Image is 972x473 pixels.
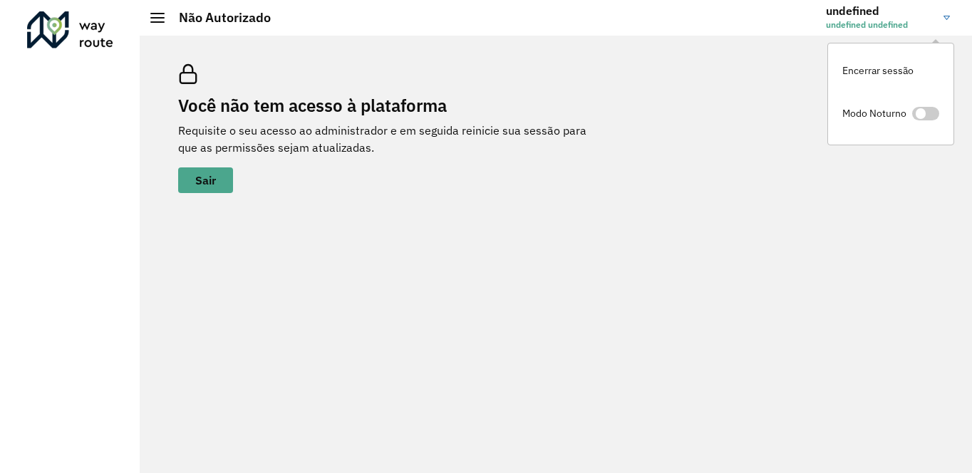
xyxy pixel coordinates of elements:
h2: Você não tem acesso à plataforma [178,95,606,116]
p: Requisite o seu acesso ao administrador e em seguida reinicie sua sessão para que as permissões s... [178,122,606,156]
span: Sair [195,175,216,186]
span: Modo Noturno [842,106,906,121]
h2: Não Autorizado [165,10,271,26]
span: undefined undefined [826,19,933,31]
button: button [178,167,233,193]
h3: undefined [826,4,933,18]
a: Encerrar sessão [828,49,953,93]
